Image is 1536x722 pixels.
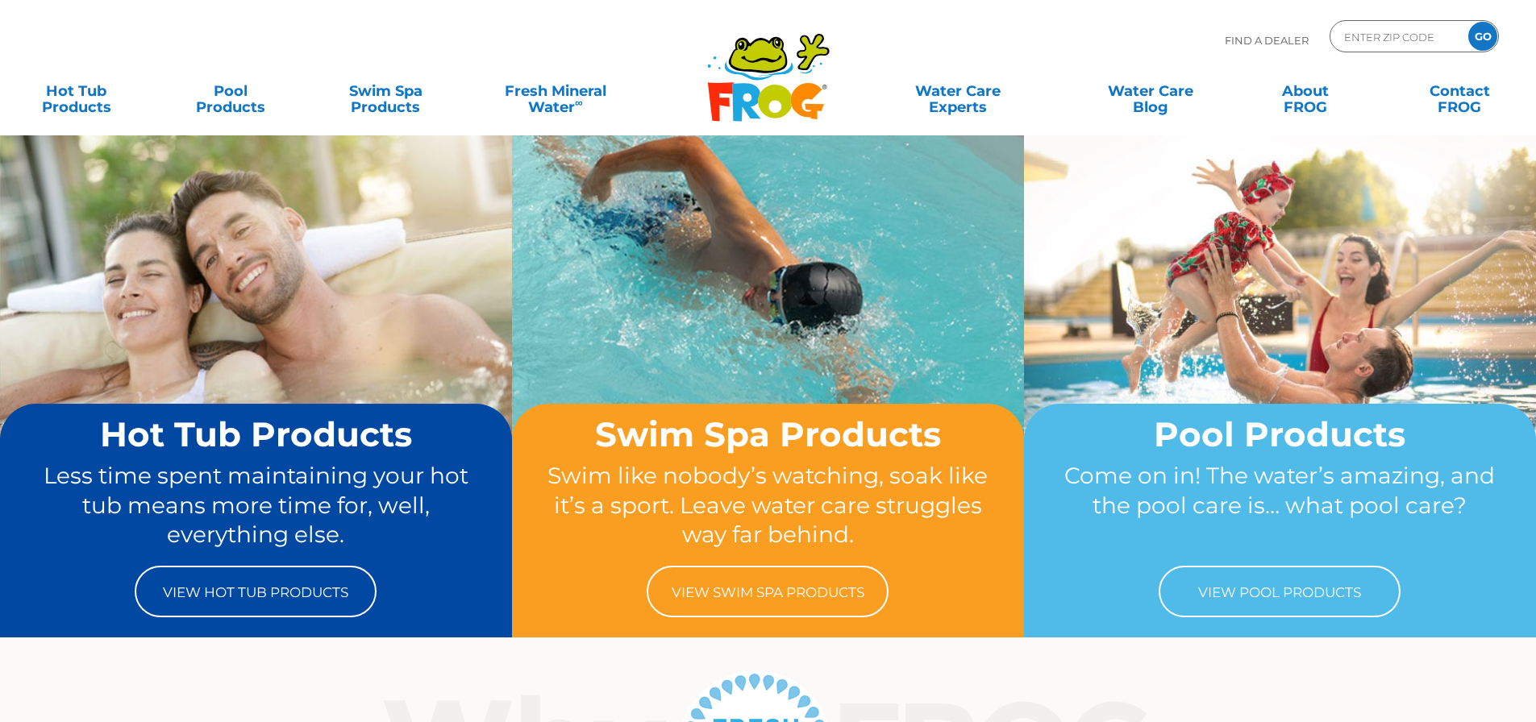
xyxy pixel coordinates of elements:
[31,461,481,550] p: Less time spent maintaining your hot tub means more time for, well, everything else.
[326,75,446,107] a: Swim SpaProducts
[647,566,889,617] a: View Swim Spa Products
[1225,20,1309,60] p: Find A Dealer
[480,75,631,107] a: Fresh MineralWater∞
[1024,135,1536,517] img: home-banner-pool-short
[135,566,377,617] a: View Hot Tub Products
[1055,461,1505,550] p: Come on in! The water’s amazing, and the pool care is… what pool care?
[1400,75,1520,107] a: ContactFROG
[543,416,993,453] h2: Swim Spa Products
[543,461,993,550] p: Swim like nobody’s watching, soak like it’s a sport. Leave water care struggles way far behind.
[16,75,136,107] a: Hot TubProducts
[1090,75,1210,107] a: Water CareBlog
[1055,416,1505,453] h2: Pool Products
[31,416,481,453] h2: Hot Tub Products
[512,135,1024,517] img: home-banner-swim-spa-short
[1159,566,1401,617] a: View Pool Products
[1245,75,1365,107] a: AboutFROG
[1342,25,1451,48] input: Zip Code Form
[860,75,1055,107] a: Water CareExperts
[171,75,291,107] a: PoolProducts
[575,96,583,109] sup: ∞
[1468,22,1497,51] input: GO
